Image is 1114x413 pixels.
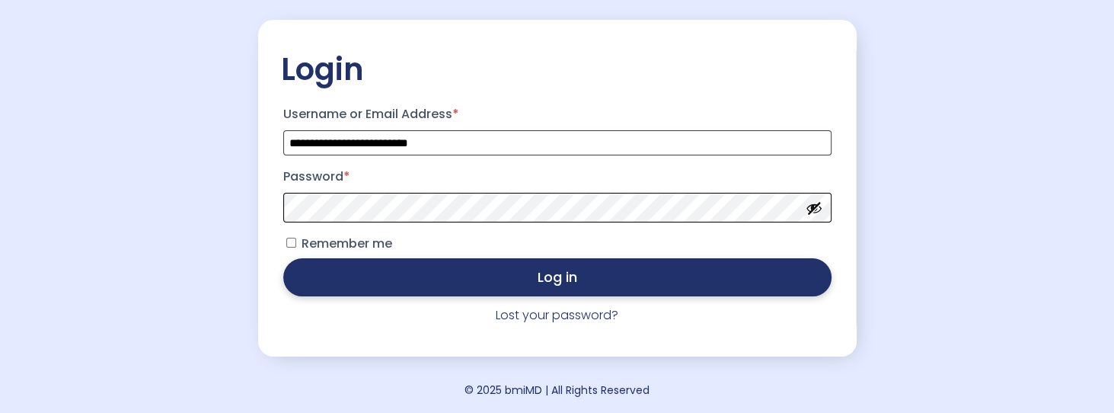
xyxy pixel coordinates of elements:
[283,165,832,189] label: Password
[496,306,618,324] a: Lost your password?
[302,235,392,252] span: Remember me
[283,102,832,126] label: Username or Email Address
[464,379,650,401] div: © 2025 bmiMD | All Rights Reserved
[281,50,834,88] h2: Login
[286,238,296,248] input: Remember me
[283,258,832,296] button: Log in
[806,200,822,216] button: Show password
